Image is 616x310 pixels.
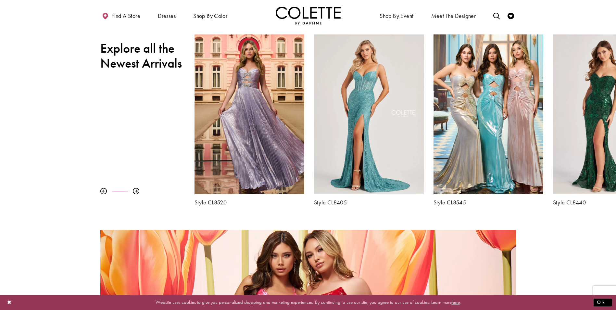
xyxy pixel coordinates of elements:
span: Dresses [158,13,176,19]
a: Style CL8405 [314,199,424,206]
span: Shop by color [193,13,227,19]
a: Style CL8520 [195,199,304,206]
span: Meet the designer [431,13,476,19]
a: Toggle search [492,6,501,24]
a: Find a store [100,6,142,24]
span: Shop by color [192,6,229,24]
button: Close Dialog [4,297,15,308]
div: Colette by Daphne Style No. CL8405 [309,30,429,211]
span: Find a store [111,13,140,19]
span: Shop By Event [378,6,415,24]
h2: Explore all the Newest Arrivals [100,41,185,71]
a: Visit Colette by Daphne Style No. CL8520 Page [195,34,304,194]
a: Visit Colette by Daphne Style No. CL8545 Page [434,34,543,194]
a: Meet the designer [430,6,478,24]
a: Check Wishlist [506,6,516,24]
span: Dresses [156,6,177,24]
img: Colette by Daphne [276,6,341,24]
button: Submit Dialog [594,298,612,306]
span: Shop By Event [380,13,413,19]
a: Style CL8545 [434,199,543,206]
a: here [452,299,460,305]
a: Visit Home Page [276,6,341,24]
p: Website uses cookies to give you personalized shopping and marketing experiences. By continuing t... [47,298,569,307]
a: Visit Colette by Daphne Style No. CL8405 Page [314,34,424,194]
div: Colette by Daphne Style No. CL8545 [429,30,548,211]
div: Colette by Daphne Style No. CL8520 [190,30,309,211]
